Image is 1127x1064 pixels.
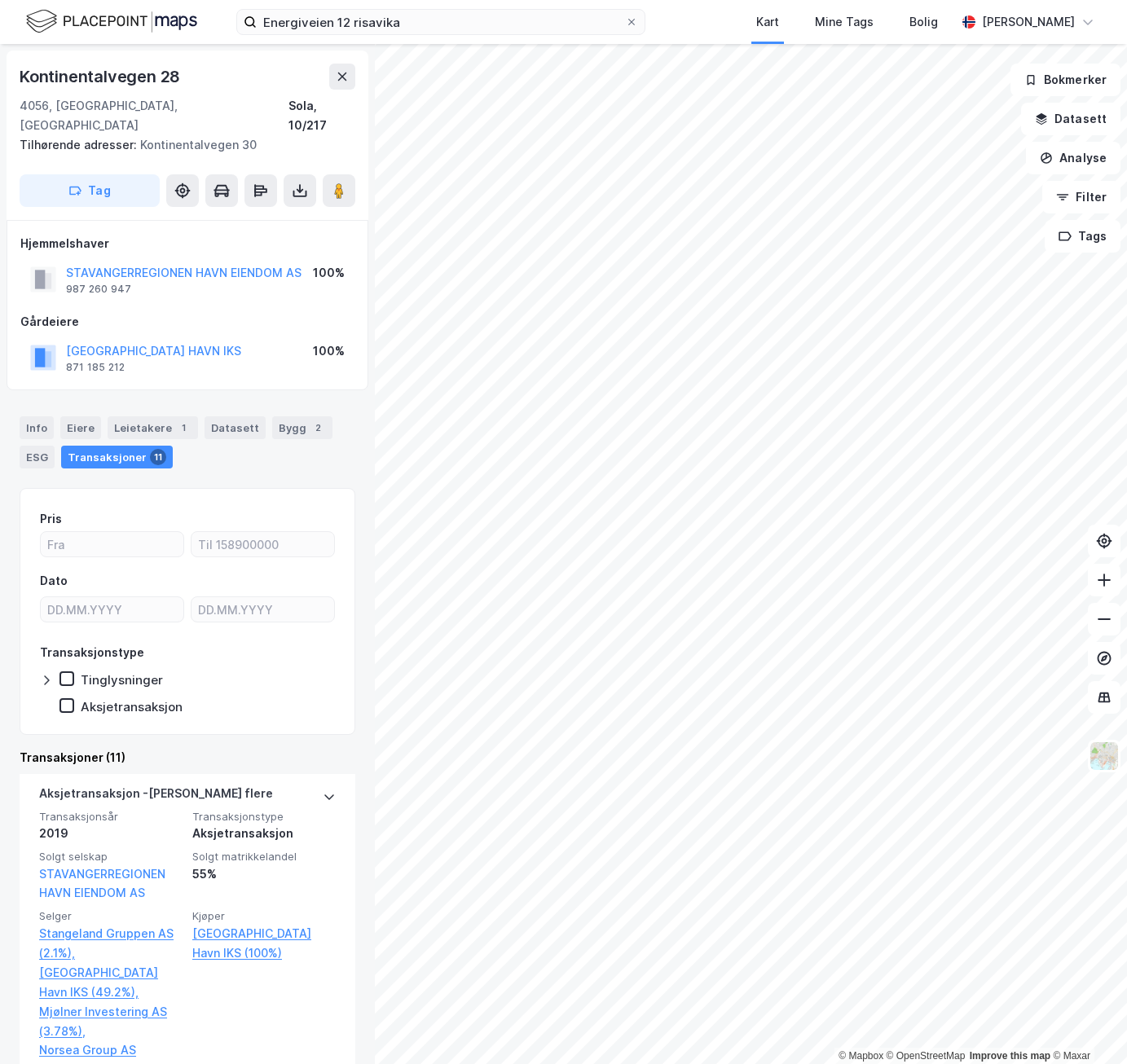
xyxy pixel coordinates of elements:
button: Bokmerker [1010,64,1120,96]
div: 11 [150,449,166,465]
span: Solgt selskap [39,850,183,864]
a: Mapbox [839,1050,883,1062]
div: 871 185 212 [66,361,125,374]
input: Søk på adresse, matrikkel, gårdeiere, leietakere eller personer [257,10,625,34]
div: 100% [313,341,345,361]
div: Pris [40,509,62,529]
img: logo.f888ab2527a4732fd821a326f86c7f29.svg [26,7,197,36]
div: Transaksjonstype [40,643,144,662]
div: 2019 [39,824,183,843]
button: Analyse [1026,142,1120,174]
div: Tinglysninger [81,672,163,688]
span: Tilhørende adresser: [20,138,140,152]
div: Mine Tags [815,12,874,32]
iframe: Chat Widget [1046,986,1127,1064]
img: Z [1089,741,1120,772]
span: Solgt matrikkelandel [192,850,336,864]
div: Kontinentalvegen 30 [20,135,342,155]
button: Filter [1042,181,1120,213]
a: OpenStreetMap [887,1050,966,1062]
div: Kart [756,12,779,32]
input: DD.MM.YYYY [41,597,183,622]
div: 2 [310,420,326,436]
div: Leietakere [108,416,198,439]
a: Improve this map [970,1050,1050,1062]
a: [GEOGRAPHIC_DATA] Havn IKS (100%) [192,924,336,963]
a: Mjølner Investering AS (3.78%), [39,1002,183,1041]
div: 1 [175,420,192,436]
div: Hjemmelshaver [20,234,354,253]
div: ESG [20,446,55,468]
a: Stangeland Gruppen AS (2.1%), [39,924,183,963]
a: [GEOGRAPHIC_DATA] Havn IKS (49.2%), [39,963,183,1002]
a: STAVANGERREGIONEN HAVN EIENDOM AS [39,867,165,900]
span: Selger [39,909,183,923]
div: Info [20,416,54,439]
div: 987 260 947 [66,283,131,296]
input: Til 158900000 [192,532,334,556]
div: Bolig [909,12,938,32]
span: Transaksjonsår [39,810,183,824]
div: Transaksjoner [61,446,173,468]
span: Kjøper [192,909,336,923]
span: Transaksjonstype [192,810,336,824]
input: Fra [41,532,183,556]
div: Aksjetransaksjon - [PERSON_NAME] flere [39,784,273,810]
div: 4056, [GEOGRAPHIC_DATA], [GEOGRAPHIC_DATA] [20,96,288,135]
div: Transaksjoner (11) [20,748,355,767]
div: Sola, 10/217 [288,96,355,135]
div: 100% [313,263,345,283]
div: Datasett [205,416,266,439]
div: Eiere [60,416,101,439]
div: Aksjetransaksjon [192,824,336,843]
button: Datasett [1021,103,1120,135]
div: [PERSON_NAME] [982,12,1075,32]
div: Kontinentalvegen 28 [20,64,183,90]
div: 55% [192,864,336,884]
div: Dato [40,571,68,591]
div: Bygg [272,416,332,439]
div: Aksjetransaksjon [81,699,183,714]
button: Tag [20,174,160,207]
div: Gårdeiere [20,312,354,332]
input: DD.MM.YYYY [192,597,334,622]
button: Tags [1045,220,1120,253]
